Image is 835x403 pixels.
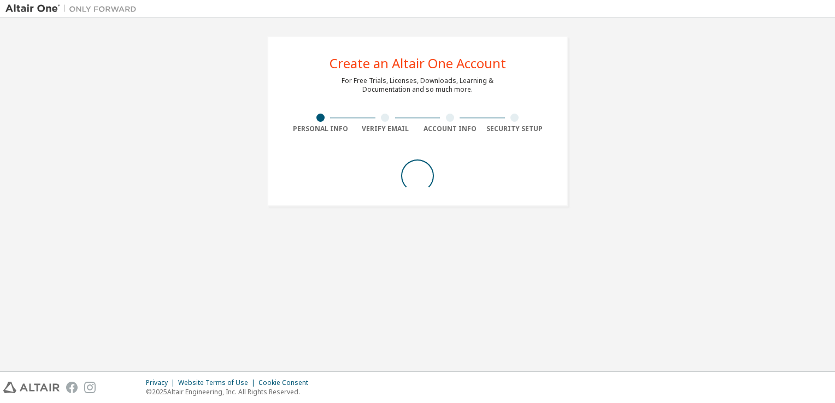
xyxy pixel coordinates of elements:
div: Cookie Consent [258,378,315,387]
div: Security Setup [483,125,548,133]
div: Create an Altair One Account [330,57,506,70]
img: instagram.svg [84,382,96,393]
div: Privacy [146,378,178,387]
img: facebook.svg [66,382,78,393]
img: altair_logo.svg [3,382,60,393]
p: © 2025 Altair Engineering, Inc. All Rights Reserved. [146,387,315,396]
div: Website Terms of Use [178,378,258,387]
div: Account Info [417,125,483,133]
div: For Free Trials, Licenses, Downloads, Learning & Documentation and so much more. [342,76,493,94]
img: Altair One [5,3,142,14]
div: Verify Email [353,125,418,133]
div: Personal Info [288,125,353,133]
